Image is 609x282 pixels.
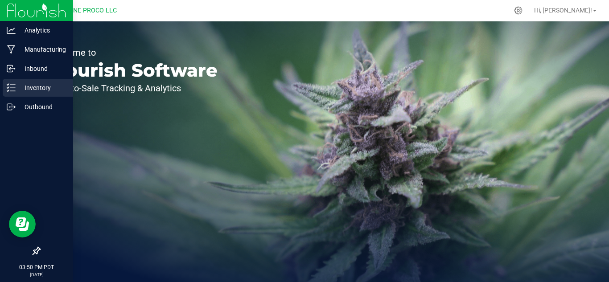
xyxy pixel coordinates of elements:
[65,7,117,14] span: DUNE PROCO LLC
[9,211,36,237] iframe: Resource center
[7,45,16,54] inline-svg: Manufacturing
[4,263,69,271] p: 03:50 PM PDT
[48,84,218,93] p: Seed-to-Sale Tracking & Analytics
[48,61,218,79] p: Flourish Software
[7,64,16,73] inline-svg: Inbound
[16,82,69,93] p: Inventory
[7,83,16,92] inline-svg: Inventory
[16,63,69,74] p: Inbound
[16,102,69,112] p: Outbound
[7,26,16,35] inline-svg: Analytics
[16,25,69,36] p: Analytics
[7,102,16,111] inline-svg: Outbound
[48,48,218,57] p: Welcome to
[16,44,69,55] p: Manufacturing
[534,7,592,14] span: Hi, [PERSON_NAME]!
[513,6,524,15] div: Manage settings
[4,271,69,278] p: [DATE]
